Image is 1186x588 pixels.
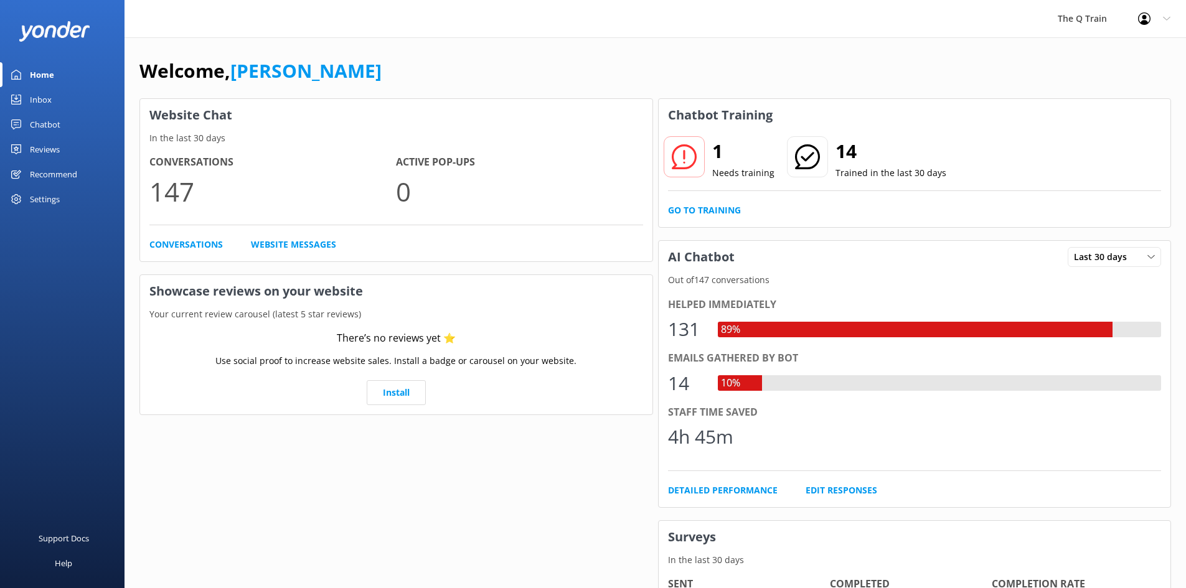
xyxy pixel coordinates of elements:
div: 10% [718,375,743,391]
p: In the last 30 days [140,131,652,145]
h3: Surveys [659,521,1171,553]
div: Emails gathered by bot [668,350,1162,366]
a: Install [367,380,426,405]
a: Conversations [149,238,223,251]
div: Reviews [30,137,60,162]
h2: 14 [835,136,946,166]
p: In the last 30 days [659,553,1171,567]
p: Use social proof to increase website sales. Install a badge or carousel on your website. [215,354,577,368]
span: Last 30 days [1074,250,1134,264]
div: Home [30,62,54,87]
div: Chatbot [30,112,60,137]
p: Your current review carousel (latest 5 star reviews) [140,307,652,321]
div: Inbox [30,87,52,112]
a: Go to Training [668,203,741,217]
h4: Conversations [149,154,396,170]
h4: Active Pop-ups [396,154,642,170]
div: There’s no reviews yet ⭐ [337,330,456,347]
h3: Chatbot Training [659,99,782,131]
h2: 1 [712,136,774,166]
p: Trained in the last 30 days [835,166,946,180]
div: Support Docs [39,526,89,551]
h3: Website Chat [140,99,652,131]
p: Out of 147 conversations [659,273,1171,287]
div: 4h 45m [668,422,733,452]
p: 147 [149,170,396,212]
div: Recommend [30,162,77,187]
div: Help [55,551,72,576]
div: Settings [30,187,60,212]
img: yonder-white-logo.png [19,21,90,42]
a: Website Messages [251,238,336,251]
p: Needs training [712,166,774,180]
a: Edit Responses [806,483,877,497]
div: 89% [718,322,743,338]
a: [PERSON_NAME] [230,58,382,83]
div: 14 [668,368,705,398]
h1: Welcome, [139,56,382,86]
div: Helped immediately [668,297,1162,313]
div: 131 [668,314,705,344]
h3: Showcase reviews on your website [140,275,652,307]
div: Staff time saved [668,404,1162,421]
h3: AI Chatbot [659,241,744,273]
p: 0 [396,170,642,212]
a: Detailed Performance [668,483,778,497]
